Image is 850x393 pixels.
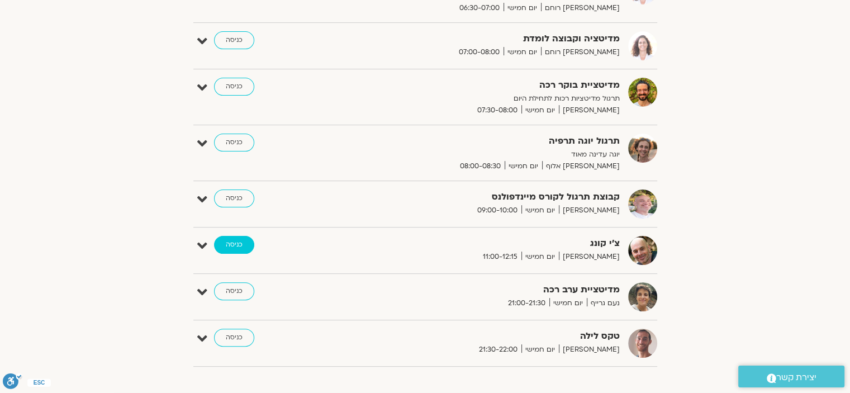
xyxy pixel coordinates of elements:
span: [PERSON_NAME] [559,251,620,263]
span: יום חמישי [549,297,587,309]
span: 08:00-08:30 [456,160,505,172]
span: יום חמישי [521,105,559,116]
span: יצירת קשר [776,370,816,385]
span: 07:30-08:00 [473,105,521,116]
span: 09:00-10:00 [473,205,521,216]
a: כניסה [214,329,254,347]
span: [PERSON_NAME] [559,205,620,216]
strong: טקס לילה [346,329,620,344]
span: [PERSON_NAME] [559,105,620,116]
strong: צ'י קונג [346,236,620,251]
a: כניסה [214,236,254,254]
span: 07:00-08:00 [455,46,504,58]
span: 06:30-07:00 [455,2,504,14]
span: יום חמישי [505,160,542,172]
span: 21:00-21:30 [504,297,549,309]
strong: מדיטציית בוקר רכה [346,78,620,93]
a: כניסה [214,190,254,207]
strong: קבוצת תרגול לקורס מיינדפולנס [346,190,620,205]
span: [PERSON_NAME] אלוף [542,160,620,172]
strong: מדיטציה וקבוצה לומדת [346,31,620,46]
a: כניסה [214,78,254,96]
strong: מדיטציית ערב רכה [346,282,620,297]
a: כניסה [214,282,254,300]
span: יום חמישי [521,205,559,216]
span: [PERSON_NAME] רוחם [541,2,620,14]
span: 21:30-22:00 [475,344,521,356]
strong: תרגול יוגה תרפיה [346,134,620,149]
span: [PERSON_NAME] רוחם [541,46,620,58]
a: כניסה [214,134,254,151]
a: יצירת קשר [738,366,844,387]
span: יום חמישי [521,251,559,263]
span: יום חמישי [504,46,541,58]
a: כניסה [214,31,254,49]
span: 11:00-12:15 [479,251,521,263]
p: יוגה עדינה מאוד [346,149,620,160]
span: יום חמישי [521,344,559,356]
span: יום חמישי [504,2,541,14]
span: [PERSON_NAME] [559,344,620,356]
p: תרגול מדיטציות רכות לתחילת היום [346,93,620,105]
span: נעם גרייף [587,297,620,309]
